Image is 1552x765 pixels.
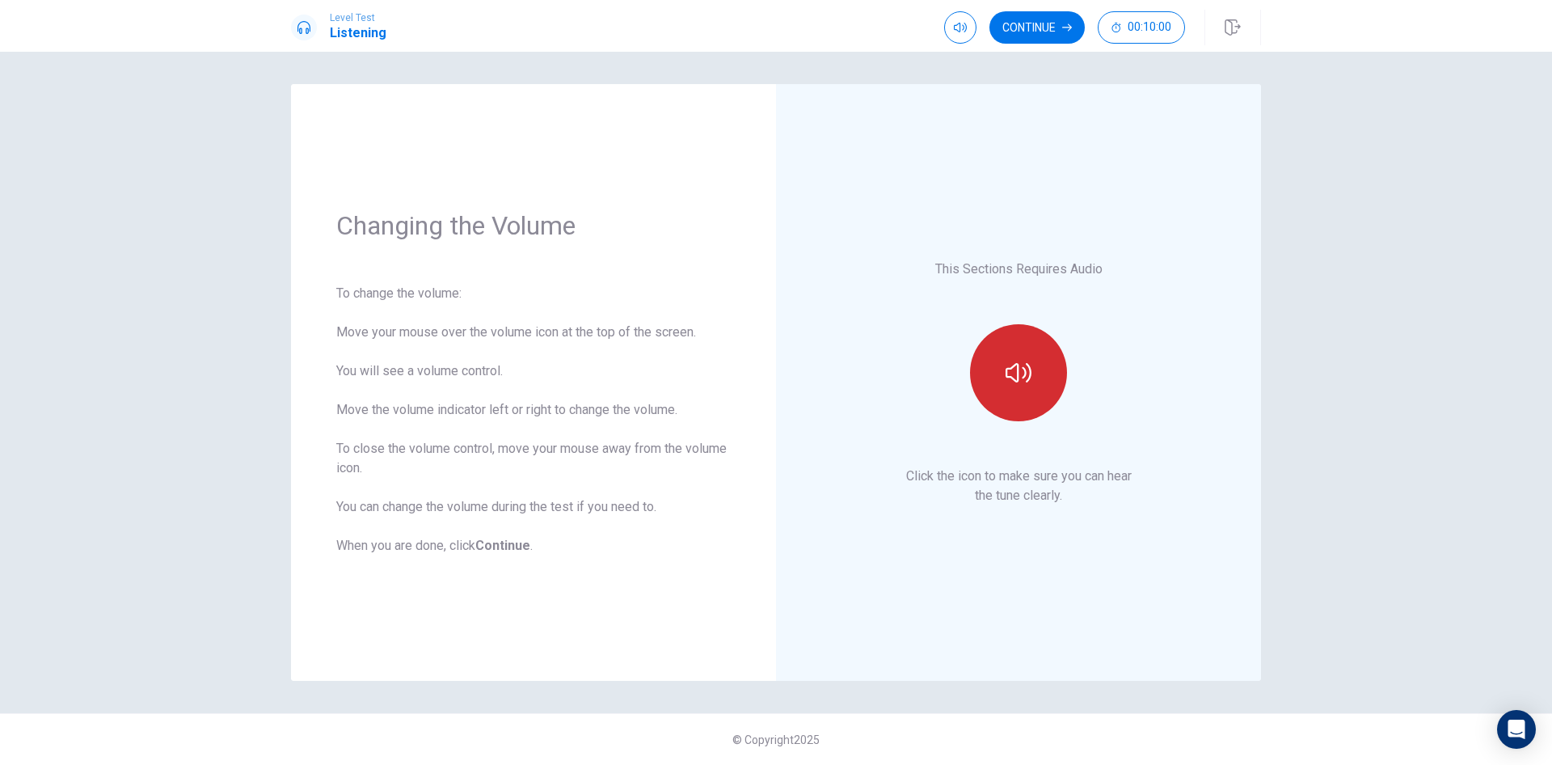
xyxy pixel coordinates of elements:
[906,467,1132,505] p: Click the icon to make sure you can hear the tune clearly.
[1128,21,1171,34] span: 00:10:00
[1098,11,1185,44] button: 00:10:00
[475,538,530,553] b: Continue
[330,12,386,23] span: Level Test
[732,733,820,746] span: © Copyright 2025
[935,260,1103,279] p: This Sections Requires Audio
[989,11,1085,44] button: Continue
[336,209,731,242] h1: Changing the Volume
[330,23,386,43] h1: Listening
[336,284,731,556] div: To change the volume: Move your mouse over the volume icon at the top of the screen. You will see...
[1497,710,1536,749] div: Open Intercom Messenger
